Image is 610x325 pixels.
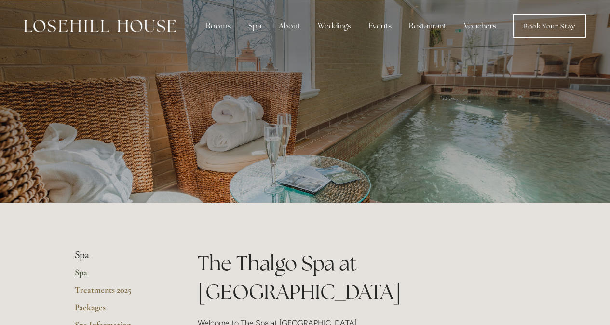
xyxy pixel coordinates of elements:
[198,16,239,36] div: Rooms
[75,302,167,319] a: Packages
[24,20,176,32] img: Losehill House
[75,267,167,284] a: Spa
[271,16,308,36] div: About
[513,14,586,38] a: Book Your Stay
[361,16,399,36] div: Events
[75,284,167,302] a: Treatments 2025
[310,16,359,36] div: Weddings
[456,16,504,36] a: Vouchers
[401,16,454,36] div: Restaurant
[75,249,167,262] li: Spa
[241,16,269,36] div: Spa
[198,249,536,306] h1: The Thalgo Spa at [GEOGRAPHIC_DATA]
